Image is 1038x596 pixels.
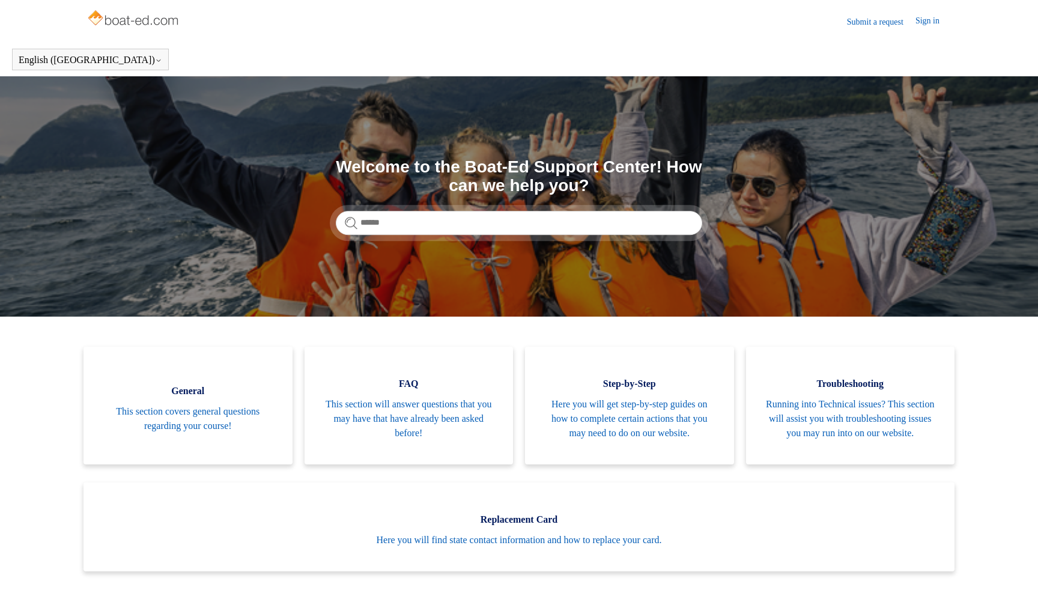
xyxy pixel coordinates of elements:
img: Boat-Ed Help Center home page [86,7,182,31]
span: Step-by-Step [543,377,716,391]
a: Submit a request [847,16,915,28]
h1: Welcome to the Boat-Ed Support Center! How can we help you? [336,158,702,195]
span: FAQ [323,377,496,391]
span: This section will answer questions that you may have that have already been asked before! [323,397,496,440]
span: Here you will find state contact information and how to replace your card. [102,533,936,547]
div: Live chat [998,556,1029,587]
span: General [102,384,275,398]
a: FAQ This section will answer questions that you may have that have already been asked before! [305,347,514,464]
span: Here you will get step-by-step guides on how to complete certain actions that you may need to do ... [543,397,716,440]
span: Replacement Card [102,512,936,527]
span: Troubleshooting [764,377,937,391]
span: This section covers general questions regarding your course! [102,404,275,433]
span: Running into Technical issues? This section will assist you with troubleshooting issues you may r... [764,397,937,440]
button: English ([GEOGRAPHIC_DATA]) [19,55,162,65]
a: Troubleshooting Running into Technical issues? This section will assist you with troubleshooting ... [746,347,955,464]
a: General This section covers general questions regarding your course! [83,347,293,464]
input: Search [336,211,702,235]
a: Replacement Card Here you will find state contact information and how to replace your card. [83,482,955,571]
a: Sign in [915,14,951,29]
a: Step-by-Step Here you will get step-by-step guides on how to complete certain actions that you ma... [525,347,734,464]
